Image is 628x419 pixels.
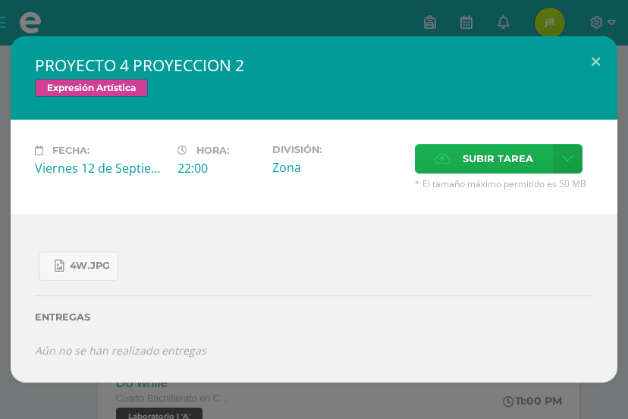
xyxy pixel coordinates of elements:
[35,160,165,177] div: Viernes 12 de Septiembre
[35,343,206,358] i: Aún no se han realizado entregas
[35,79,148,97] span: Expresión Artística
[574,36,617,88] button: Close (Esc)
[196,145,229,156] span: Hora:
[463,145,533,173] span: Subir tarea
[52,145,89,156] span: Fecha:
[39,252,118,281] a: 4W.jpg
[272,144,403,155] label: División:
[177,160,260,177] div: 22:00
[35,55,593,76] h2: PROYECTO 4 PROYECCION 2
[415,177,593,190] span: * El tamaño máximo permitido es 50 MB
[272,159,403,176] div: Zona
[35,311,593,323] label: Entregas
[70,260,110,272] span: 4W.jpg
